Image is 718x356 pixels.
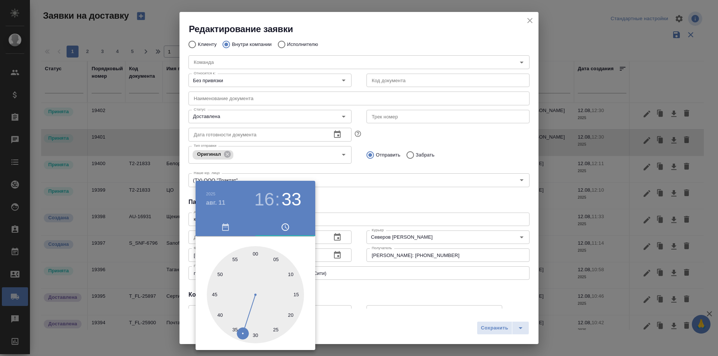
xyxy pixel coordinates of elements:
button: 33 [282,189,301,210]
h3: : [275,189,280,210]
button: 2025 [206,192,215,196]
button: 16 [254,189,274,210]
button: авг. 11 [206,198,225,207]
